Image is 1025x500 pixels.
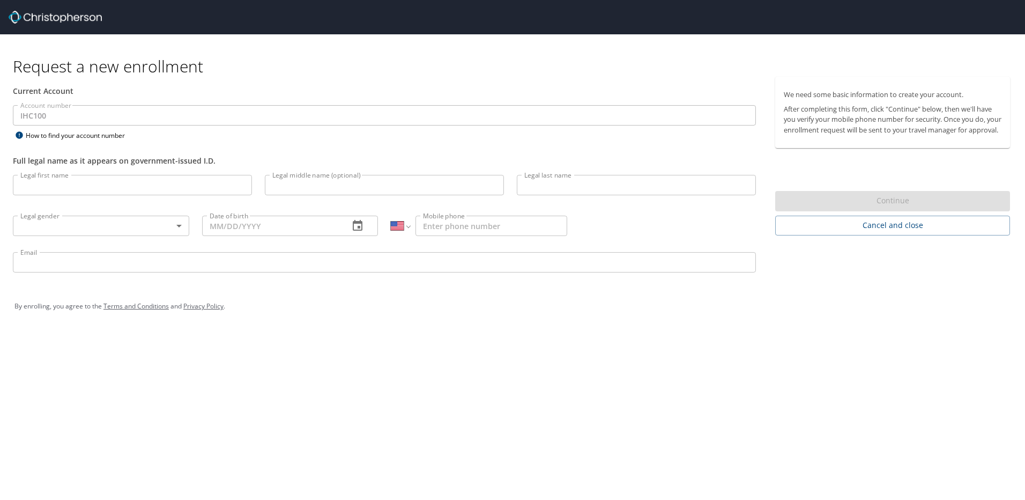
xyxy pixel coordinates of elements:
[13,56,1019,77] h1: Request a new enrollment
[13,155,756,166] div: Full legal name as it appears on government-issued I.D.
[103,302,169,311] a: Terms and Conditions
[14,293,1011,320] div: By enrolling, you agree to the and .
[775,216,1010,236] button: Cancel and close
[9,11,102,24] img: cbt logo
[13,216,189,236] div: ​
[784,90,1001,100] p: We need some basic information to create your account.
[784,104,1001,135] p: After completing this form, click "Continue" below, then we'll have you verify your mobile phone ...
[13,85,756,97] div: Current Account
[784,219,1001,232] span: Cancel and close
[415,216,567,236] input: Enter phone number
[183,302,224,311] a: Privacy Policy
[202,216,341,236] input: MM/DD/YYYY
[13,129,147,142] div: How to find your account number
